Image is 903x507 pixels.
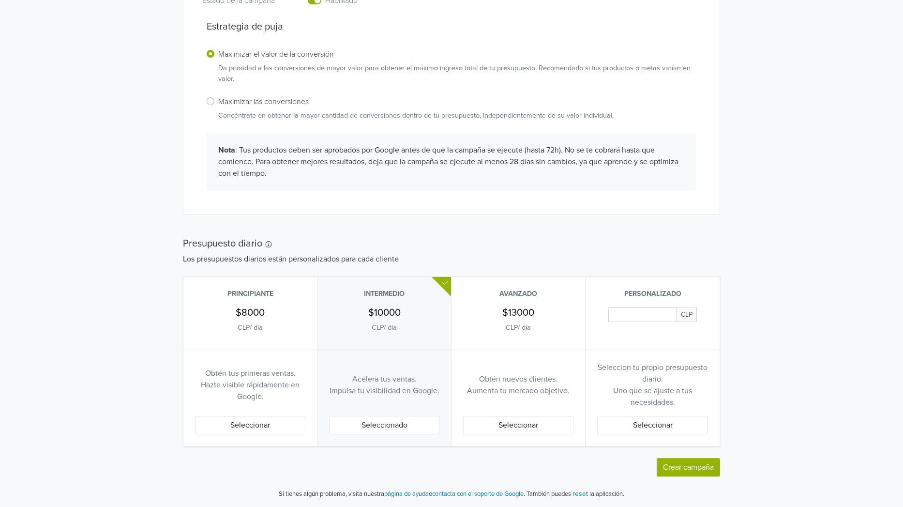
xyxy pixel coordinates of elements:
div: : Tus productos deben ser aprobados por Google antes de que la campaña se ejecute (hasta 72h). No... [207,133,696,191]
p: Uno que se ajuste a tus necesidades. [597,385,708,408]
p: Obtén tus primeras ventas. [205,368,296,379]
p: Hazte visible rápidamente en Google. [195,379,305,402]
p: Obtén nuevos clientes. [479,373,557,385]
a: contacta con el soporte de Google [432,490,524,498]
input: Daily Custom Budget [608,307,677,322]
p: Impulsa tu visibilidad en Google. [330,385,439,397]
button: Seleccionar [597,416,708,434]
p: Acelera tus ventas. [352,373,417,385]
p: Seleccion tu propio presupuesto diario. [597,362,708,385]
p: CLP / día [372,323,397,333]
b: Nota [218,145,235,155]
h5: Presupuesto diario [183,238,720,249]
button: Seleccionar [463,416,573,434]
button: Seleccionado [329,416,439,434]
button: reset [572,488,588,499]
p: CLP / día [238,323,263,333]
span: CLP [677,307,697,322]
h5: $8000 [236,307,265,319]
button: Seleccionar [195,416,305,434]
a: página de ayuda [384,490,429,498]
p: Personalizado [597,289,708,299]
p: CLP / día [506,323,531,333]
h6: Maximizar las conversiones [218,97,614,107]
p: Principiante [195,289,305,299]
p: También puedes la aplicación. [525,488,624,499]
h5: $10000 [368,307,401,319]
h5: $13000 [502,307,534,319]
h6: Maximizar el valor de la conversión [218,50,696,59]
p: Da prioridad a las conversiones de mayor valor para obtener el máximo ingreso total de tu presupu... [218,63,696,84]
h5: Estrategia de puja [207,21,696,32]
p: Aumenta tu mercado objetivo. [467,385,570,397]
p: Concéntrate en obtener la mayor cantidad de conversiones dentro de tu presupuesto, independientem... [218,110,614,121]
button: Crear campaña [657,458,720,476]
p: Si tienes algún problema, visita nuestra o . [279,490,525,499]
p: Los presupuestos diarios están personalizados para cada cliente [183,253,720,265]
p: Intermedio [329,289,439,299]
p: Avanzado [463,289,573,299]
